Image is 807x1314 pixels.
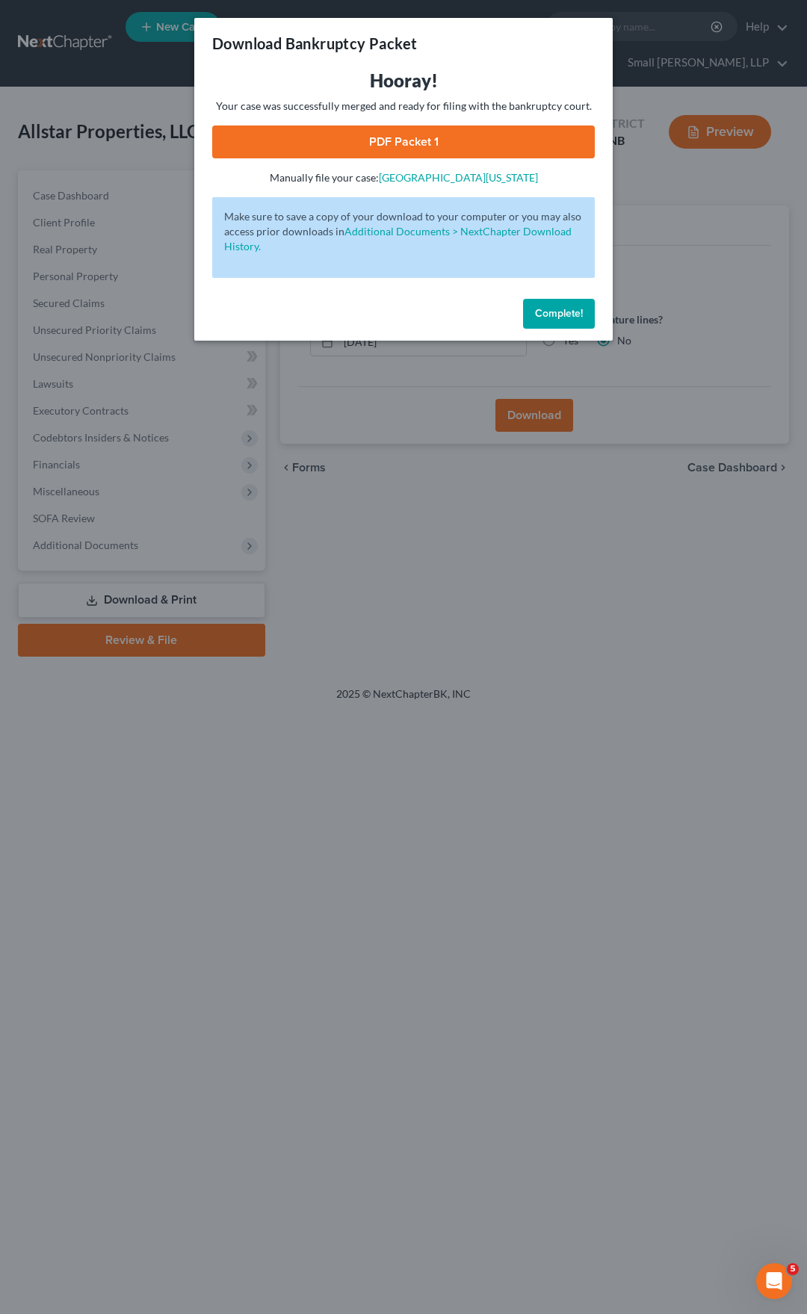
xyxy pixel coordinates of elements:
h3: Download Bankruptcy Packet [212,33,417,54]
a: [GEOGRAPHIC_DATA][US_STATE] [379,171,538,184]
p: Manually file your case: [212,170,595,185]
h3: Hooray! [212,69,595,93]
button: Complete! [523,299,595,329]
p: Your case was successfully merged and ready for filing with the bankruptcy court. [212,99,595,114]
iframe: Intercom live chat [756,1263,792,1299]
span: Complete! [535,307,583,320]
span: 5 [787,1263,799,1275]
p: Make sure to save a copy of your download to your computer or you may also access prior downloads in [224,209,583,254]
a: Additional Documents > NextChapter Download History. [224,225,572,252]
a: PDF Packet 1 [212,125,595,158]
